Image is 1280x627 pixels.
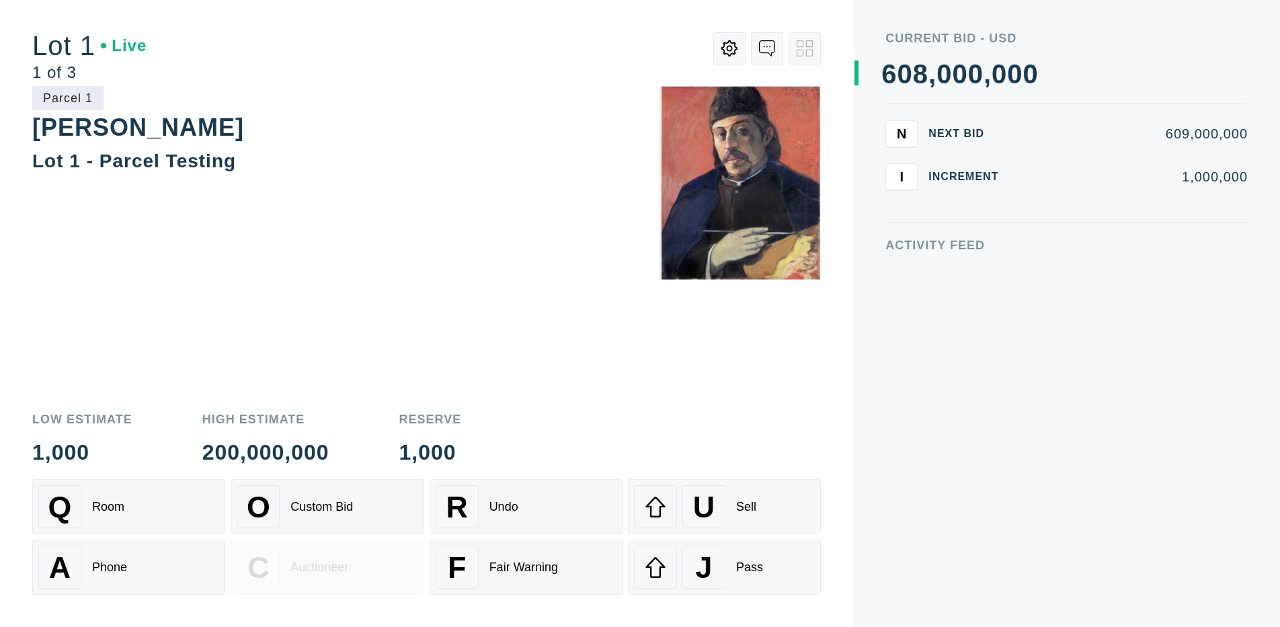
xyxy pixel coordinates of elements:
div: 0 [1007,60,1023,87]
div: Increment [928,171,1009,182]
div: Lot 1 [32,32,147,59]
div: , [928,60,936,329]
span: Q [48,490,72,524]
span: A [49,550,71,585]
button: N [885,120,918,147]
div: 1,000,000 [1020,170,1248,183]
div: Undo [489,500,518,514]
span: N [897,126,906,141]
span: U [693,490,715,524]
button: QRoom [32,479,225,534]
div: Reserve [399,413,462,425]
span: J [695,550,712,585]
div: Activity Feed [885,239,1248,251]
div: High Estimate [202,413,329,425]
div: 0 [968,60,984,87]
div: Pass [736,560,763,575]
div: Custom Bid [290,500,353,514]
div: Next Bid [928,128,1009,139]
span: I [900,169,904,184]
div: Phone [92,560,127,575]
div: Current Bid - USD [885,32,1248,44]
button: RUndo [430,479,623,534]
span: F [448,550,466,585]
div: 0 [936,60,952,87]
div: Sell [736,500,756,514]
div: 0 [992,60,1007,87]
span: R [446,490,467,524]
div: Lot 1 - Parcel Testing [32,151,236,171]
div: Live [101,38,147,54]
div: 609,000,000 [1020,127,1248,140]
div: Fair Warning [489,560,558,575]
div: 1 of 3 [32,65,147,81]
div: 1,000 [32,442,132,463]
button: I [885,163,918,190]
div: 0 [897,60,913,87]
div: Room [92,500,124,514]
div: 0 [952,60,967,87]
div: Parcel 1 [32,86,104,110]
button: OCustom Bid [231,479,424,534]
div: Auctioneer [290,560,348,575]
div: , [984,60,992,329]
span: C [247,550,269,585]
button: USell [628,479,821,534]
span: O [247,490,270,524]
div: [PERSON_NAME] [32,114,244,141]
div: 6 [881,60,897,87]
div: 0 [1023,60,1039,87]
div: 200,000,000 [202,442,329,463]
button: APhone [32,540,225,595]
button: JPass [628,540,821,595]
button: CAuctioneer [231,540,424,595]
button: FFair Warning [430,540,623,595]
div: 8 [913,60,928,87]
div: 1,000 [399,442,462,463]
div: Low Estimate [32,413,132,425]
